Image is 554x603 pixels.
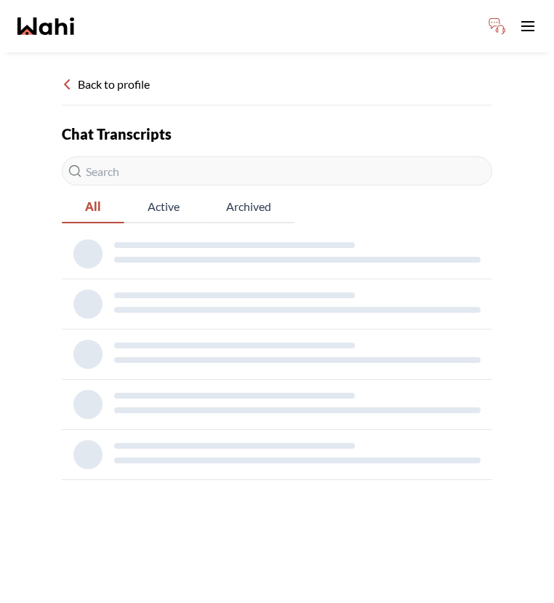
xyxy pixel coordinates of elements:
span: All [62,191,124,222]
button: All [62,191,124,223]
button: Archived [203,191,294,223]
strong: Chat Transcripts [62,125,172,143]
button: Active [124,191,203,223]
button: Toggle open navigation menu [513,12,542,41]
a: Wahi homepage [17,17,74,35]
div: Back to profile [62,76,492,105]
span: Archived [203,191,294,222]
input: Search [62,156,492,185]
span: Active [124,191,203,222]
